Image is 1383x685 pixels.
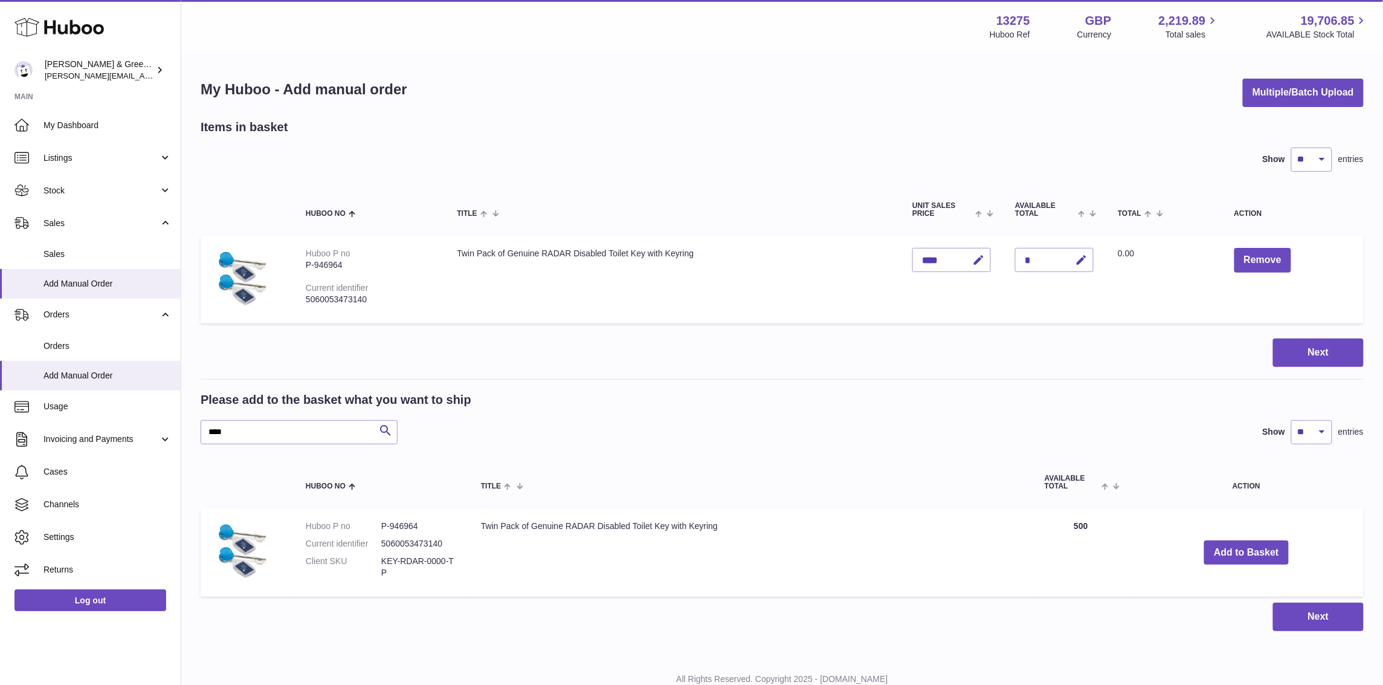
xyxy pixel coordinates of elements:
[1266,13,1368,41] a: 19,706.85 AVAILABLE Stock Total
[44,218,159,229] span: Sales
[445,236,900,323] td: Twin Pack of Genuine RADAR Disabled Toilet Key with Keyring
[44,340,172,352] span: Orders
[44,152,159,164] span: Listings
[1159,13,1206,29] span: 2,219.89
[44,309,159,320] span: Orders
[1085,13,1111,29] strong: GBP
[1015,202,1075,218] span: AVAILABLE Total
[306,259,433,271] div: P-946964
[44,433,159,445] span: Invoicing and Payments
[306,556,381,579] dt: Client SKU
[990,29,1030,41] div: Huboo Ref
[44,499,172,510] span: Channels
[457,210,477,218] span: Title
[1338,426,1364,438] span: entries
[1033,508,1129,597] td: 500
[912,202,972,218] span: Unit Sales Price
[1165,29,1219,41] span: Total sales
[15,61,33,79] img: ellen@bluebadgecompany.co.uk
[201,392,471,408] h2: Please add to the basket what you want to ship
[44,185,159,196] span: Stock
[44,120,172,131] span: My Dashboard
[381,538,457,550] dd: 5060053473140
[1129,463,1364,502] th: Action
[1263,154,1285,165] label: Show
[44,466,172,478] span: Cases
[306,248,350,258] div: Huboo P no
[306,283,369,293] div: Current identifier
[306,521,381,532] dt: Huboo P no
[44,278,172,290] span: Add Manual Order
[469,508,1033,597] td: Twin Pack of Genuine RADAR Disabled Toilet Key with Keyring
[1266,29,1368,41] span: AVAILABLE Stock Total
[306,294,433,305] div: 5060053473140
[44,370,172,381] span: Add Manual Order
[481,482,501,490] span: Title
[1234,210,1352,218] div: Action
[1263,426,1285,438] label: Show
[213,521,273,581] img: Twin Pack of Genuine RADAR Disabled Toilet Key with Keyring
[45,71,242,80] span: [PERSON_NAME][EMAIL_ADDRESS][DOMAIN_NAME]
[1118,210,1141,218] span: Total
[306,482,346,490] span: Huboo no
[1159,13,1220,41] a: 2,219.89 Total sales
[1243,79,1364,107] button: Multiple/Batch Upload
[306,538,381,550] dt: Current identifier
[1301,13,1355,29] span: 19,706.85
[44,564,172,576] span: Returns
[191,674,1373,685] p: All Rights Reserved. Copyright 2025 - [DOMAIN_NAME]
[1338,154,1364,165] span: entries
[381,521,457,532] dd: P-946964
[306,210,346,218] span: Huboo no
[201,80,407,99] h1: My Huboo - Add manual order
[45,59,153,82] div: [PERSON_NAME] & Green Ltd
[44,248,172,260] span: Sales
[44,531,172,543] span: Settings
[1204,541,1289,565] button: Add to Basket
[381,556,457,579] dd: KEY-RDAR-0000-TP
[1234,248,1291,273] button: Remove
[1045,475,1098,490] span: AVAILABLE Total
[1118,248,1134,258] span: 0.00
[1273,339,1364,367] button: Next
[1273,603,1364,631] button: Next
[15,589,166,611] a: Log out
[213,248,273,308] img: Twin Pack of Genuine RADAR Disabled Toilet Key with Keyring
[1077,29,1112,41] div: Currency
[201,119,288,135] h2: Items in basket
[44,401,172,412] span: Usage
[996,13,1030,29] strong: 13275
